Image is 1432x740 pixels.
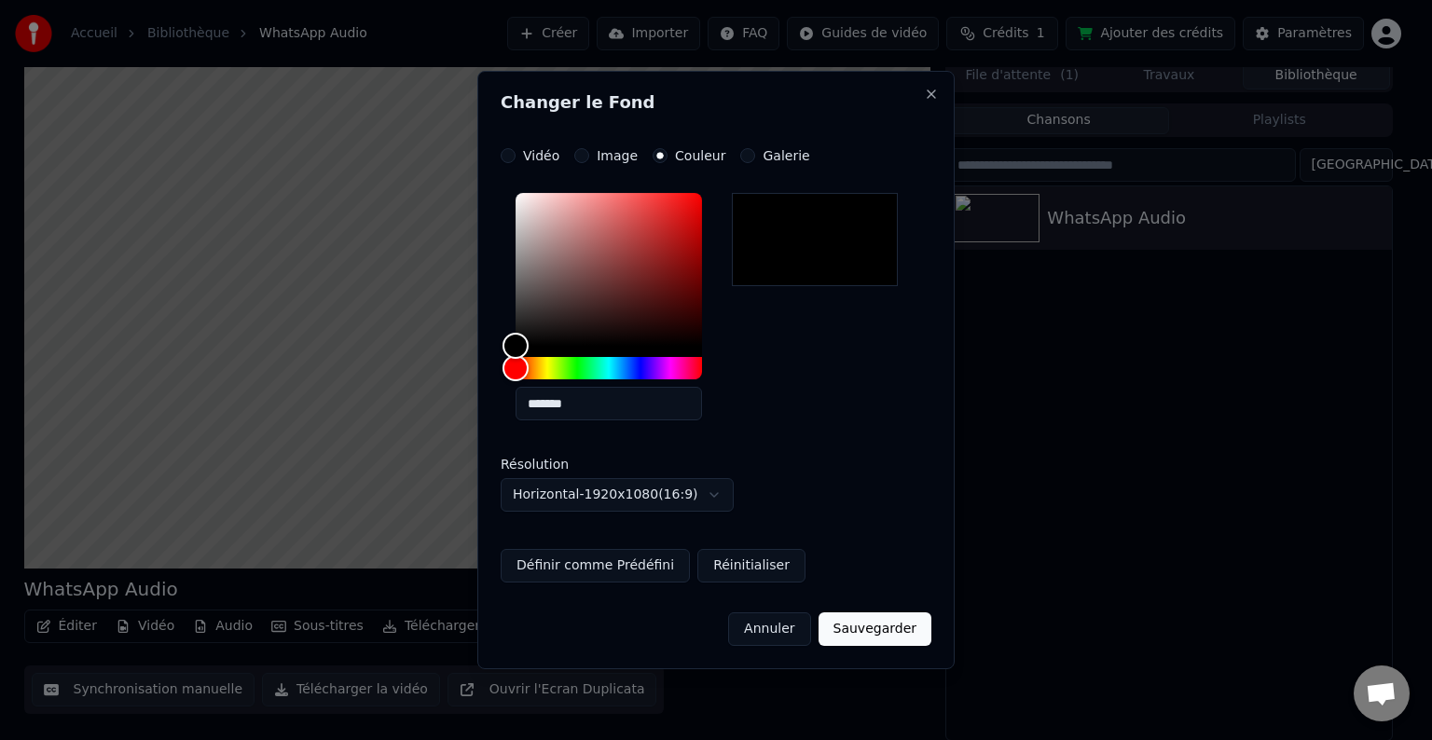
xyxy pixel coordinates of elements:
[501,458,687,471] label: Résolution
[697,549,805,582] button: Réinitialiser
[501,549,690,582] button: Définir comme Prédéfini
[763,149,809,162] label: Galerie
[523,149,559,162] label: Vidéo
[597,149,638,162] label: Image
[501,94,931,111] h2: Changer le Fond
[728,612,810,646] button: Annuler
[516,357,702,379] div: Hue
[675,149,725,162] label: Couleur
[819,612,931,646] button: Sauvegarder
[516,193,702,346] div: Color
